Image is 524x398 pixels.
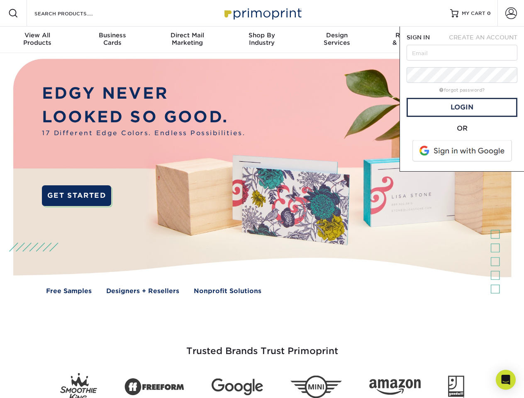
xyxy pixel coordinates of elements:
div: Industry [224,32,299,46]
input: SEARCH PRODUCTS..... [34,8,115,18]
img: Amazon [369,379,421,395]
a: DesignServices [300,27,374,53]
a: BusinessCards [75,27,149,53]
a: Shop ByIndustry [224,27,299,53]
span: Resources [374,32,449,39]
div: & Templates [374,32,449,46]
span: CREATE AN ACCOUNT [449,34,517,41]
a: Free Samples [46,286,92,296]
a: Direct MailMarketing [150,27,224,53]
input: Email [407,45,517,61]
span: MY CART [462,10,485,17]
a: forgot password? [439,87,485,93]
img: Goodwill [448,376,464,398]
a: GET STARTED [42,185,111,206]
span: 0 [487,10,491,16]
span: SIGN IN [407,34,430,41]
a: Nonprofit Solutions [194,286,261,296]
a: Login [407,98,517,117]
img: Google [212,379,263,396]
p: EDGY NEVER [42,82,245,105]
a: Resources& Templates [374,27,449,53]
h3: Trusted Brands Trust Primoprint [19,326,505,366]
span: Direct Mail [150,32,224,39]
div: OR [407,124,517,133]
div: Marketing [150,32,224,46]
span: Design [300,32,374,39]
a: Designers + Resellers [106,286,179,296]
p: LOOKED SO GOOD. [42,105,245,129]
span: Business [75,32,149,39]
div: Services [300,32,374,46]
div: Open Intercom Messenger [496,370,516,390]
span: Shop By [224,32,299,39]
span: 17 Different Edge Colors. Endless Possibilities. [42,129,245,138]
div: Cards [75,32,149,46]
img: Primoprint [221,4,304,22]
